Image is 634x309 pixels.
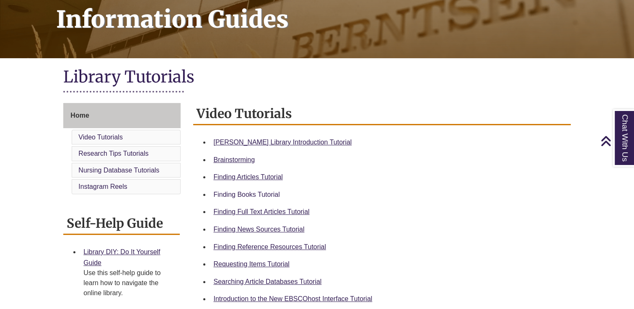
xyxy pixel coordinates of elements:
a: Research Tips Tutorials [78,150,148,157]
h2: Self-Help Guide [63,213,180,235]
a: Back to Top [600,135,632,147]
a: Finding Reference Resources Tutorial [213,243,326,250]
a: Nursing Database Tutorials [78,167,159,174]
a: [PERSON_NAME] Library Introduction Tutorial [213,139,352,146]
a: Finding Full Text Articles Tutorial [213,208,309,215]
a: Instagram Reels [78,183,127,190]
div: Use this self-help guide to learn how to navigate the online library. [83,268,173,298]
a: Finding Books Tutorial [213,191,279,198]
a: Home [63,103,181,128]
a: Finding News Sources Tutorial [213,226,304,233]
a: Video Tutorials [78,134,123,141]
h1: Library Tutorials [63,67,570,89]
a: Introduction to the New EBSCOhost Interface Tutorial [213,295,372,302]
span: Home [70,112,89,119]
a: Finding Articles Tutorial [213,173,282,180]
div: Guide Page Menu [63,103,181,196]
a: Brainstorming [213,156,255,163]
a: Searching Article Databases Tutorial [213,278,321,285]
h2: Video Tutorials [193,103,570,125]
a: Requesting Items Tutorial [213,260,289,268]
a: Library DIY: Do It Yourself Guide [83,248,160,266]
